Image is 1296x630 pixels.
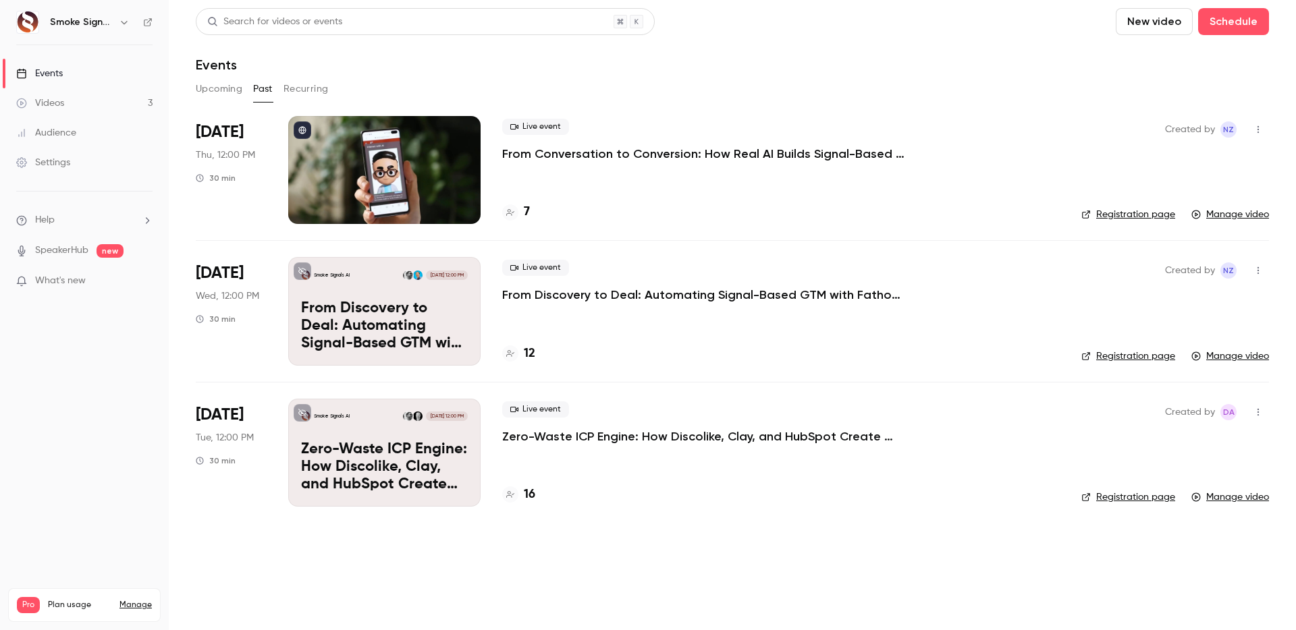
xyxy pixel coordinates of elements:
[524,203,530,221] h4: 7
[1223,404,1235,420] span: DA
[502,287,907,303] a: From Discovery to Deal: Automating Signal-Based GTM with Fathom + HubSpot
[35,213,55,227] span: Help
[16,126,76,140] div: Audience
[1223,262,1234,279] span: NZ
[196,431,254,445] span: Tue, 12:00 PM
[1081,490,1175,504] a: Registration page
[524,345,535,363] h4: 12
[35,274,86,288] span: What's new
[426,270,467,280] span: [DATE] 12:00 PM
[283,78,329,100] button: Recurring
[253,78,273,100] button: Past
[48,600,111,610] span: Plan usage
[97,244,124,258] span: new
[17,597,40,613] span: Pro
[196,399,267,507] div: Aug 26 Tue, 12:00 PM (America/New York)
[1165,262,1215,279] span: Created by
[196,116,267,224] div: Sep 25 Thu, 12:00 PM (America/New York)
[196,257,267,365] div: Aug 27 Wed, 12:00 PM (America/New York)
[502,401,569,418] span: Live event
[502,203,530,221] a: 7
[1191,490,1269,504] a: Manage video
[403,411,412,421] img: Nick Zeckets
[1223,121,1234,138] span: NZ
[16,67,63,80] div: Events
[1165,121,1215,138] span: Created by
[1220,404,1237,420] span: Dimeji Adediran
[16,213,153,227] li: help-dropdown-opener
[16,156,70,169] div: Settings
[119,600,152,610] a: Manage
[314,413,350,420] p: Smoke Signals AI
[17,11,38,33] img: Smoke Signals AI
[524,486,535,504] h4: 16
[288,257,481,365] a: From Discovery to Deal: Automating Signal-Based GTM with Fathom + HubSpotSmoke Signals AIArlo Hil...
[314,272,350,279] p: Smoke Signals AI
[1191,208,1269,221] a: Manage video
[196,404,244,426] span: [DATE]
[502,486,535,504] a: 16
[301,300,468,352] p: From Discovery to Deal: Automating Signal-Based GTM with Fathom + HubSpot
[35,244,88,258] a: SpeakerHub
[502,146,907,162] a: From Conversation to Conversion: How Real AI Builds Signal-Based GTM Plans in HubSpot
[16,96,64,110] div: Videos
[196,148,255,162] span: Thu, 12:00 PM
[502,428,907,445] a: Zero-Waste ICP Engine: How Discolike, Clay, and HubSpot Create ROI-Ready Audiences
[136,275,153,287] iframe: Noticeable Trigger
[1081,208,1175,221] a: Registration page
[502,345,535,363] a: 12
[196,78,242,100] button: Upcoming
[1191,349,1269,363] a: Manage video
[1198,8,1269,35] button: Schedule
[196,173,236,183] div: 30 min
[207,15,342,29] div: Search for videos or events
[413,411,423,421] img: George Rekouts
[50,16,113,29] h6: Smoke Signals AI
[288,399,481,507] a: Zero-Waste ICP Engine: How Discolike, Clay, and HubSpot Create ROI-Ready AudiencesSmoke Signals A...
[426,411,467,421] span: [DATE] 12:00 PM
[301,441,468,493] p: Zero-Waste ICP Engine: How Discolike, Clay, and HubSpot Create ROI-Ready Audiences
[502,260,569,276] span: Live event
[196,455,236,466] div: 30 min
[196,121,244,143] span: [DATE]
[1220,121,1237,138] span: Nick Zeckets
[1116,8,1193,35] button: New video
[403,270,412,280] img: Nick Zeckets
[196,57,237,73] h1: Events
[1165,404,1215,420] span: Created by
[196,314,236,324] div: 30 min
[196,289,259,303] span: Wed, 12:00 PM
[1081,349,1175,363] a: Registration page
[413,270,423,280] img: Arlo Hill
[502,119,569,135] span: Live event
[1220,262,1237,279] span: Nick Zeckets
[196,262,244,284] span: [DATE]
